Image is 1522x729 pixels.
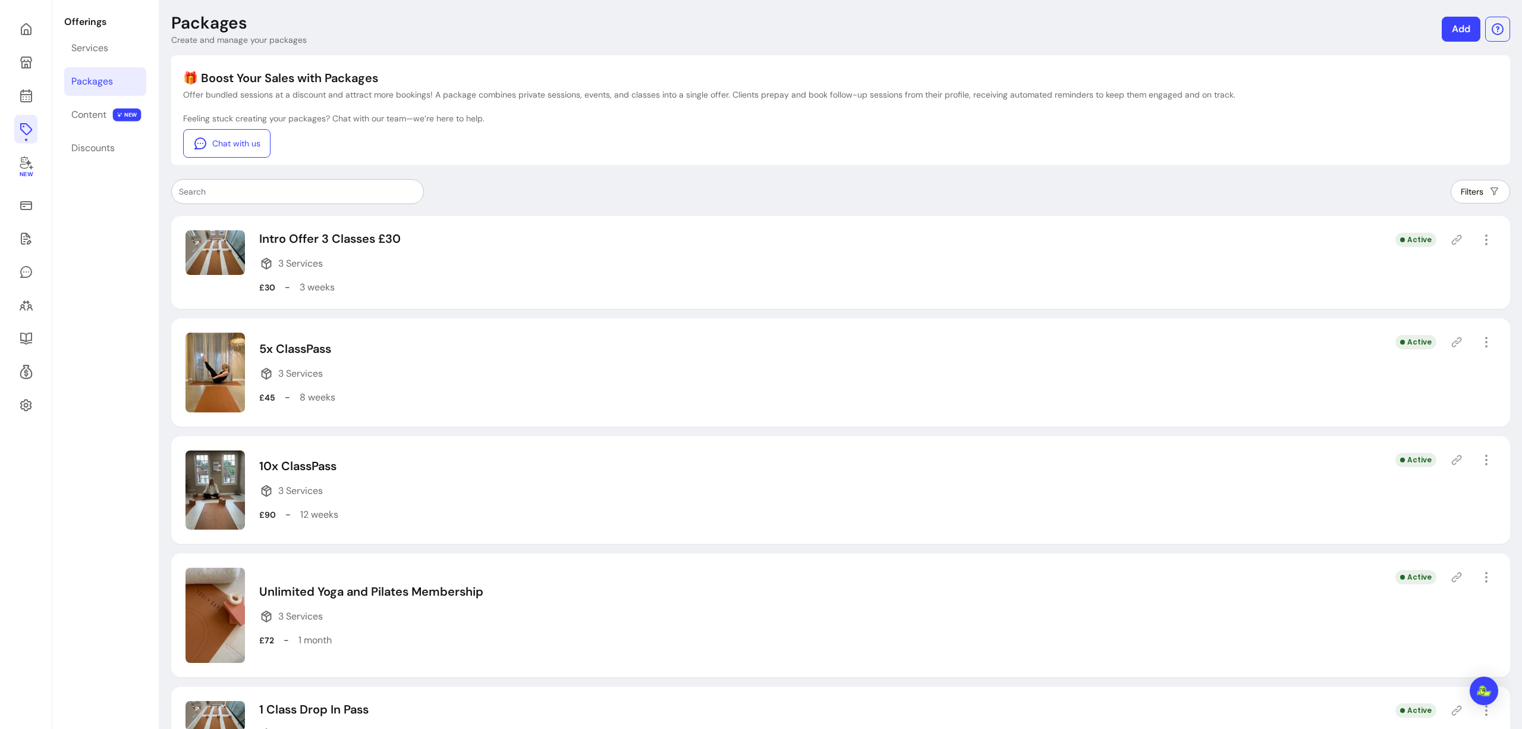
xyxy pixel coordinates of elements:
span: 3 Services [278,609,323,624]
a: Add [1442,17,1480,42]
div: Active [1395,233,1436,247]
p: Unlimited Yoga and Pilates Membership [259,583,483,600]
a: My Page [14,48,37,77]
a: Settings [14,391,37,420]
p: Offerings [64,15,146,29]
p: Offer bundled sessions at a discount and attract more bookings! A package combines private sessio... [183,89,1235,101]
a: Waivers [14,224,37,253]
a: New [14,148,37,186]
p: Feeling stuck creating your packages? Chat with our team—we’re here to help. [183,112,1235,124]
div: Content [71,108,106,122]
span: New [19,171,32,179]
p: £30 [259,281,275,293]
img: Image of 5x ClassPass [185,333,245,412]
p: 🎁 Boost Your Sales with Packages [183,70,1235,86]
p: 8 weeks [300,390,335,405]
div: Active [1395,570,1436,584]
img: Image of Intro Offer 3 Classes £30 [185,230,245,275]
p: £72 [259,634,274,646]
p: 10x ClassPass [259,458,338,474]
p: £90 [259,509,276,521]
a: Discounts [64,134,146,162]
p: - [285,280,290,295]
p: - [285,390,290,405]
span: 3 Services [278,367,323,381]
p: 12 weeks [300,508,338,522]
input: Search [179,186,416,198]
a: Home [14,15,37,43]
p: 1 month [298,633,332,647]
a: Offerings [14,115,37,143]
a: My Messages [14,258,37,286]
p: 1 Class Drop In Pass [259,701,369,718]
a: Packages [64,67,146,96]
div: Active [1395,335,1436,349]
span: NEW [113,108,141,121]
a: Content NEW [64,101,146,129]
div: Active [1395,703,1436,718]
div: Active [1395,453,1436,467]
div: Packages [71,74,113,89]
span: 3 Services [278,256,323,271]
p: £45 [259,392,275,403]
button: Filters [1451,180,1510,204]
a: Resources [14,324,37,353]
div: Services [71,41,108,55]
img: Image of 10x ClassPass [185,450,245,530]
p: Create and manage your packages [171,34,307,46]
a: Clients [14,291,37,320]
div: Discounts [71,141,115,155]
a: Refer & Earn [14,358,37,386]
div: Open Intercom Messenger [1470,677,1498,705]
p: 3 weeks [300,280,335,295]
p: Intro Offer 3 Classes £30 [259,230,401,247]
a: Calendar [14,82,37,110]
a: Sales [14,191,37,220]
p: 5x ClassPass [259,340,335,357]
span: 3 Services [278,484,323,498]
a: Services [64,34,146,62]
p: - [285,508,291,522]
p: Packages [171,12,247,34]
p: - [284,633,289,647]
a: Chat with us [183,129,271,158]
img: Image of Unlimited Yoga and Pilates Membership [185,568,245,662]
